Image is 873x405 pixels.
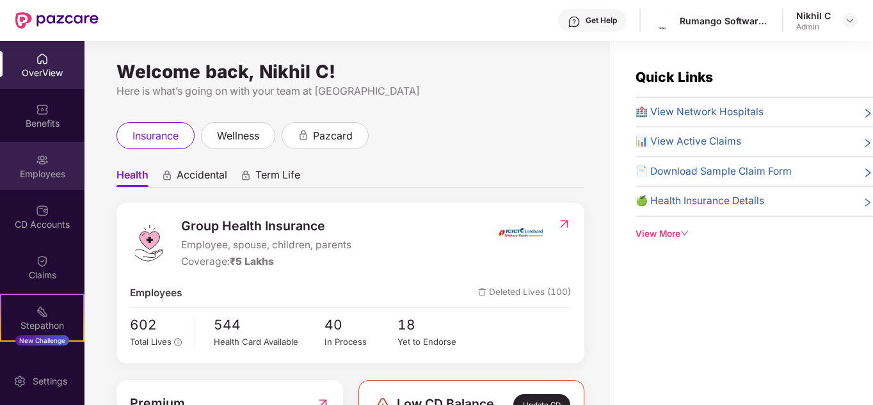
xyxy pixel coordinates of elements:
[177,168,227,187] span: Accidental
[181,237,351,253] span: Employee, spouse, children, parents
[397,314,471,335] span: 18
[36,154,49,166] img: svg+xml;base64,PHN2ZyBpZD0iRW1wbG95ZWVzIiB4bWxucz0iaHR0cDovL3d3dy53My5vcmcvMjAwMC9zdmciIHdpZHRoPS...
[130,337,172,347] span: Total Lives
[181,254,351,269] div: Coverage:
[255,168,300,187] span: Term Life
[181,216,351,236] span: Group Health Insurance
[863,196,873,209] span: right
[36,52,49,65] img: svg+xml;base64,PHN2ZyBpZD0iSG9tZSIgeG1sbnM9Imh0dHA6Ly93d3cudzMub3JnLzIwMDAvc3ZnIiB3aWR0aD0iMjAiIG...
[1,319,83,332] div: Stepathon
[863,136,873,149] span: right
[313,128,353,144] span: pazcard
[863,166,873,179] span: right
[796,10,831,22] div: Nikhil C
[586,15,617,26] div: Get Help
[796,22,831,32] div: Admin
[636,104,764,120] span: 🏥 View Network Hospitals
[161,170,173,181] div: animation
[36,255,49,267] img: svg+xml;base64,PHN2ZyBpZD0iQ2xhaW0iIHhtbG5zPSJodHRwOi8vd3d3LnczLm9yZy8yMDAwL3N2ZyIgd2lkdGg9IjIwIi...
[636,69,713,85] span: Quick Links
[478,288,486,296] img: deleteIcon
[214,314,324,335] span: 544
[13,375,26,388] img: svg+xml;base64,PHN2ZyBpZD0iU2V0dGluZy0yMHgyMCIgeG1sbnM9Imh0dHA6Ly93d3cudzMub3JnLzIwMDAvc3ZnIiB3aW...
[36,204,49,217] img: svg+xml;base64,PHN2ZyBpZD0iQ0RfQWNjb3VudHMiIGRhdGEtbmFtZT0iQ0QgQWNjb3VudHMiIHhtbG5zPSJodHRwOi8vd3...
[132,128,179,144] span: insurance
[568,15,581,28] img: svg+xml;base64,PHN2ZyBpZD0iSGVscC0zMngzMiIgeG1sbnM9Imh0dHA6Ly93d3cudzMub3JnLzIwMDAvc3ZnIiB3aWR0aD...
[636,164,792,179] span: 📄 Download Sample Claim Form
[214,335,324,349] div: Health Card Available
[655,12,674,30] img: nehish%20logo.png
[298,129,309,141] div: animation
[36,356,49,369] img: svg+xml;base64,PHN2ZyBpZD0iRW5kb3JzZW1lbnRzIiB4bWxucz0iaHR0cDovL3d3dy53My5vcmcvMjAwMC9zdmciIHdpZH...
[116,168,148,187] span: Health
[116,83,584,99] div: Here is what’s going on with your team at [GEOGRAPHIC_DATA]
[15,335,69,345] div: New Challenge
[478,285,571,301] span: Deleted Lives (100)
[130,314,185,335] span: 602
[636,227,873,241] div: View More
[845,15,855,26] img: svg+xml;base64,PHN2ZyBpZD0iRHJvcGRvd24tMzJ4MzIiIHhtbG5zPSJodHRwOi8vd3d3LnczLm9yZy8yMDAwL3N2ZyIgd2...
[636,134,741,149] span: 📊 View Active Claims
[557,218,571,230] img: RedirectIcon
[29,375,71,388] div: Settings
[230,255,274,267] span: ₹5 Lakhs
[15,12,99,29] img: New Pazcare Logo
[680,229,689,238] span: down
[217,128,259,144] span: wellness
[130,285,182,301] span: Employees
[680,15,769,27] div: Rumango Software And Consulting Services Private Limited
[36,305,49,318] img: svg+xml;base64,PHN2ZyB4bWxucz0iaHR0cDovL3d3dy53My5vcmcvMjAwMC9zdmciIHdpZHRoPSIyMSIgaGVpZ2h0PSIyMC...
[863,107,873,120] span: right
[324,314,398,335] span: 40
[397,335,471,349] div: Yet to Endorse
[240,170,252,181] div: animation
[636,193,764,209] span: 🍏 Health Insurance Details
[116,67,584,77] div: Welcome back, Nikhil C!
[130,224,168,262] img: logo
[497,216,545,248] img: insurerIcon
[324,335,398,349] div: In Process
[174,338,182,346] span: info-circle
[36,103,49,116] img: svg+xml;base64,PHN2ZyBpZD0iQmVuZWZpdHMiIHhtbG5zPSJodHRwOi8vd3d3LnczLm9yZy8yMDAwL3N2ZyIgd2lkdGg9Ij...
